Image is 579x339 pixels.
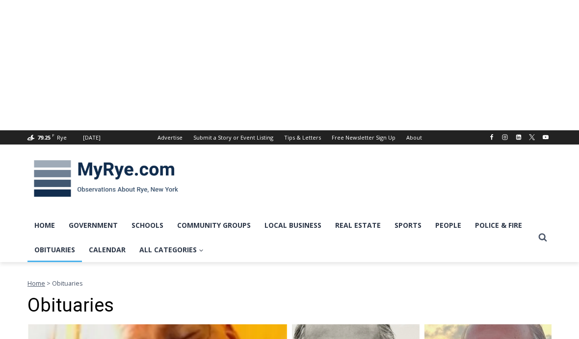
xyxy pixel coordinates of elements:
a: Police & Fire [468,213,529,238]
a: Submit a Story or Event Listing [188,130,279,145]
a: Advertise [152,130,188,145]
a: YouTube [540,131,552,143]
a: About [401,130,427,145]
span: F [52,132,54,138]
a: People [428,213,468,238]
a: Home [27,279,45,288]
a: Government [62,213,125,238]
a: Sports [388,213,428,238]
a: Community Groups [170,213,258,238]
a: Schools [125,213,170,238]
a: Free Newsletter Sign Up [326,130,401,145]
h1: Obituaries [27,294,552,317]
button: View Search Form [534,229,552,246]
nav: Breadcrumbs [27,278,552,288]
a: Instagram [499,131,511,143]
div: Rye [57,133,67,142]
a: Local Business [258,213,328,238]
a: Obituaries [27,238,82,262]
a: All Categories [132,238,211,262]
span: All Categories [139,244,204,255]
a: Calendar [82,238,132,262]
a: Linkedin [513,131,525,143]
div: [DATE] [83,133,101,142]
nav: Primary Navigation [27,213,534,263]
span: 79.25 [37,134,51,141]
a: Real Estate [328,213,388,238]
a: Facebook [486,131,498,143]
span: Obituaries [52,279,83,288]
img: MyRye.com [27,153,184,204]
nav: Secondary Navigation [152,130,427,145]
a: Tips & Letters [279,130,326,145]
span: > [47,279,51,288]
a: X [526,131,538,143]
a: Home [27,213,62,238]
